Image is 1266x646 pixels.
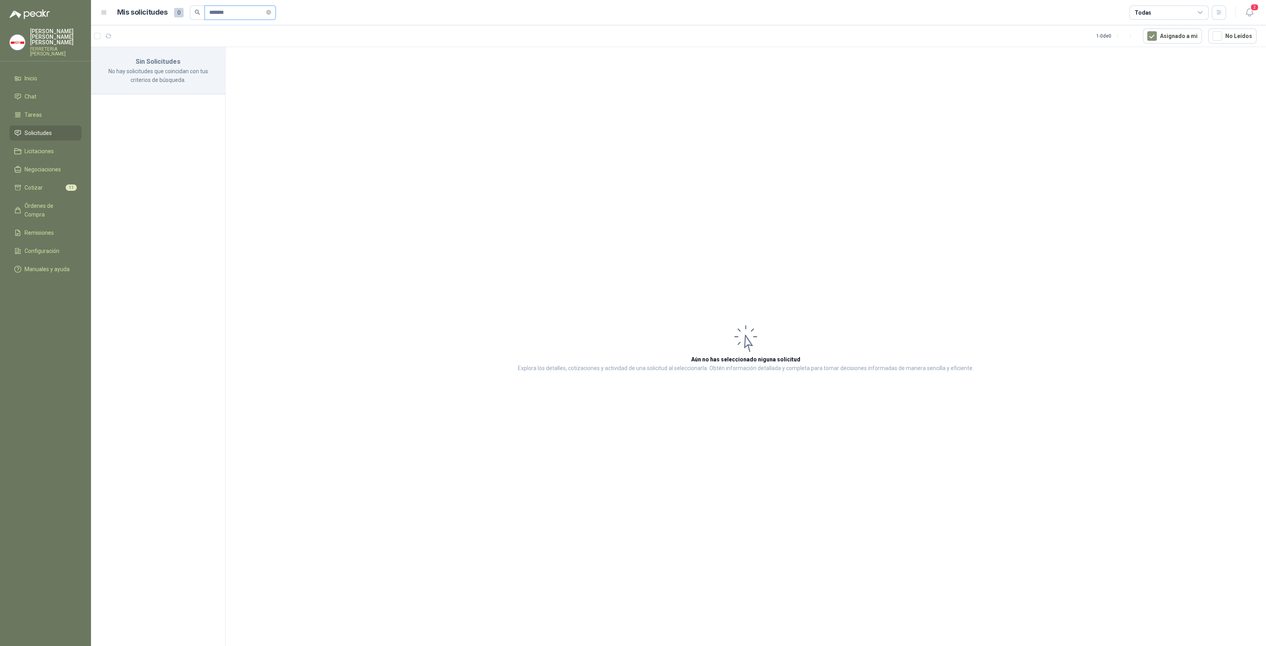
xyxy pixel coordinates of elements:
span: Configuración [25,247,59,255]
h1: Mis solicitudes [117,7,168,18]
a: Órdenes de Compra [9,198,81,222]
a: Cotizar11 [9,180,81,195]
a: Inicio [9,71,81,86]
button: Asignado a mi [1143,28,1202,44]
p: Explora los detalles, cotizaciones y actividad de una solicitud al seleccionarla. Obtén informaci... [518,364,974,373]
span: close-circle [266,10,271,15]
a: Configuración [9,243,81,258]
span: Negociaciones [25,165,61,174]
span: Solicitudes [25,129,52,137]
a: Tareas [9,107,81,122]
a: Negociaciones [9,162,81,177]
span: Cotizar [25,183,43,192]
span: Licitaciones [25,147,54,156]
h3: Aún no has seleccionado niguna solicitud [691,355,800,364]
img: Logo peakr [9,9,50,19]
span: Inicio [25,74,37,83]
span: Tareas [25,110,42,119]
p: FERRETERIA [PERSON_NAME] [30,47,81,56]
span: close-circle [266,9,271,16]
div: Todas [1135,8,1151,17]
button: No Leídos [1208,28,1257,44]
a: Chat [9,89,81,104]
h3: Sin Solicitudes [100,57,216,67]
span: Manuales y ayuda [25,265,70,274]
p: No hay solicitudes que coincidan con tus criterios de búsqueda. [100,67,216,84]
a: Remisiones [9,225,81,240]
span: 2 [1250,4,1259,11]
p: [PERSON_NAME] [PERSON_NAME] [PERSON_NAME] [30,28,81,45]
button: 2 [1242,6,1257,20]
span: Chat [25,92,36,101]
span: 11 [66,184,77,191]
a: Solicitudes [9,125,81,141]
span: search [195,9,200,15]
a: Manuales y ayuda [9,262,81,277]
span: Órdenes de Compra [25,201,74,219]
img: Company Logo [10,35,25,50]
span: Remisiones [25,228,54,237]
span: 0 [174,8,184,17]
a: Licitaciones [9,144,81,159]
div: 1 - 0 de 0 [1096,30,1137,42]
